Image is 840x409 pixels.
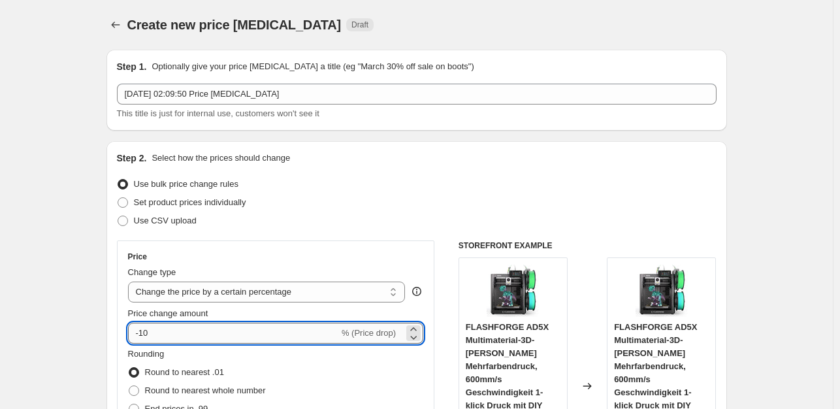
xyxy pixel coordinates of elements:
span: This title is just for internal use, customers won't see it [117,108,319,118]
span: Set product prices individually [134,197,246,207]
input: 30% off holiday sale [117,84,717,105]
span: Round to nearest whole number [145,385,266,395]
h2: Step 2. [117,152,147,165]
h3: Price [128,252,147,262]
span: Create new price [MEDICAL_DATA] [127,18,342,32]
button: Price change jobs [106,16,125,34]
span: Use CSV upload [134,216,197,225]
span: Rounding [128,349,165,359]
span: Change type [128,267,176,277]
span: Use bulk price change rules [134,179,238,189]
span: Price change amount [128,308,208,318]
input: -15 [128,323,339,344]
p: Select how the prices should change [152,152,290,165]
span: Draft [351,20,368,30]
div: help [410,285,423,298]
span: Round to nearest .01 [145,367,224,377]
img: 71v60Pb3LoL_80x.jpg [636,265,688,317]
img: 71v60Pb3LoL_80x.jpg [487,265,539,317]
span: % (Price drop) [342,328,396,338]
h6: STOREFRONT EXAMPLE [459,240,717,251]
p: Optionally give your price [MEDICAL_DATA] a title (eg "March 30% off sale on boots") [152,60,474,73]
h2: Step 1. [117,60,147,73]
